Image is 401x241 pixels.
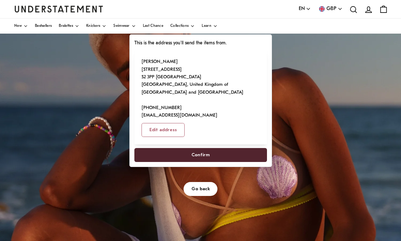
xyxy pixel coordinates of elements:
button: GBP [318,5,343,13]
a: Last Chance [143,19,163,34]
a: New [14,19,28,34]
span: Learn [202,24,211,28]
a: Knickers [86,19,106,34]
span: Confirm [191,148,210,162]
span: Last Chance [143,24,163,28]
button: EN [299,5,311,13]
span: Edit address [149,123,177,137]
span: Bralettes [59,24,73,28]
span: Knickers [86,24,100,28]
a: Collections [170,19,195,34]
p: This is the address you'll send the items from. [134,39,267,47]
a: Swimwear [113,19,135,34]
span: EN [299,5,305,13]
button: Go back [184,182,218,196]
a: Learn [202,19,217,34]
button: Confirm [134,148,267,162]
p: [PERSON_NAME] [STREET_ADDRESS] S2 3PP [GEOGRAPHIC_DATA] [GEOGRAPHIC_DATA], United Kingdom of [GEO... [142,58,259,119]
a: Bralettes [59,19,79,34]
span: Bestsellers [35,24,52,28]
span: New [14,24,22,28]
span: Swimwear [113,24,129,28]
button: Edit address [142,123,185,137]
span: GBP [327,5,336,13]
a: Bestsellers [35,19,52,34]
a: Understatement Homepage [14,6,103,12]
span: Collections [170,24,189,28]
span: Go back [191,182,210,196]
